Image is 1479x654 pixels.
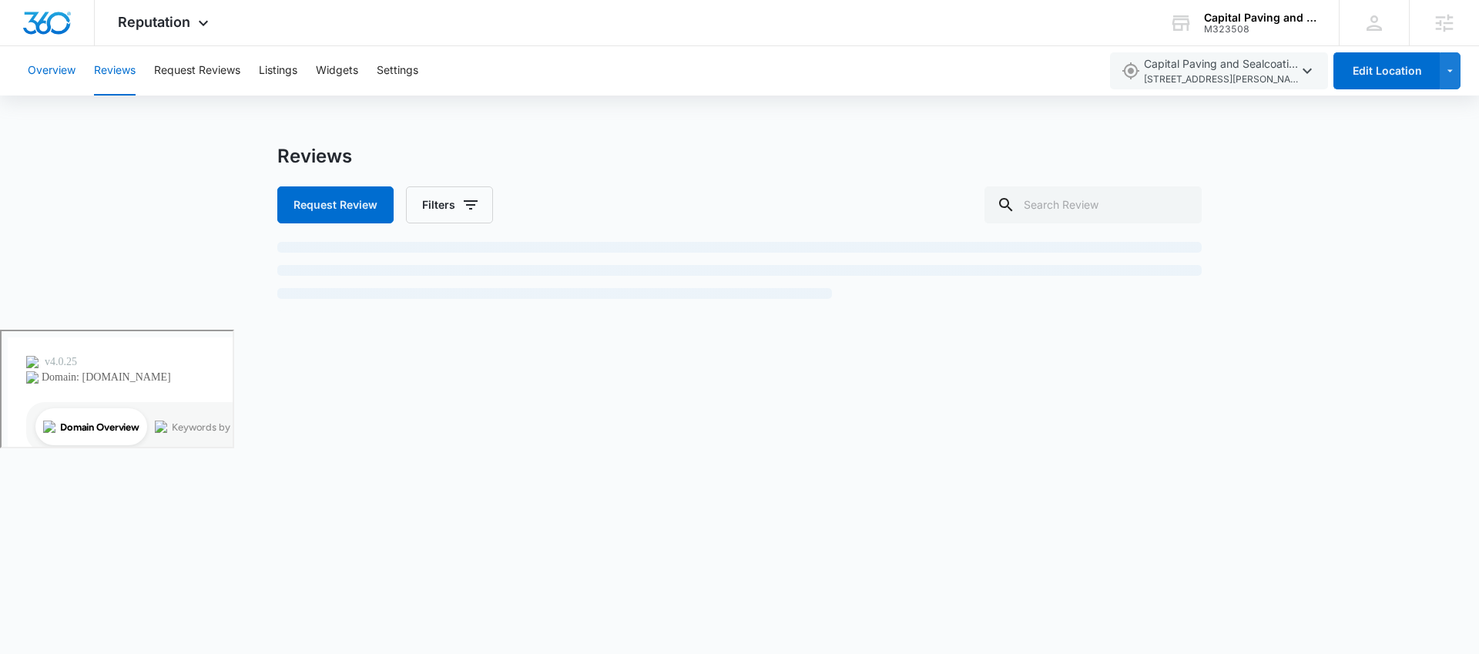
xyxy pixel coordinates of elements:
img: tab_domain_overview_orange.svg [42,89,54,102]
span: [STREET_ADDRESS][PERSON_NAME] , Olympia , WA [1144,72,1298,87]
img: tab_keywords_by_traffic_grey.svg [153,89,166,102]
button: Edit Location [1333,52,1440,89]
input: Search Review [984,186,1202,223]
div: Domain: [DOMAIN_NAME] [40,40,169,52]
button: Listings [259,46,297,96]
button: Settings [377,46,418,96]
button: Widgets [316,46,358,96]
div: Domain Overview [59,91,138,101]
span: Capital Paving and Sealcoating LLC [1144,55,1298,87]
img: logo_orange.svg [25,25,37,37]
img: website_grey.svg [25,40,37,52]
div: Keywords by Traffic [170,91,260,101]
div: account name [1204,12,1316,24]
button: Request Review [277,186,394,223]
h1: Reviews [277,145,352,168]
button: Reviews [94,46,136,96]
button: Request Reviews [154,46,240,96]
div: v 4.0.25 [43,25,75,37]
button: Filters [406,186,493,223]
button: Overview [28,46,75,96]
span: Reputation [118,14,190,30]
div: account id [1204,24,1316,35]
button: Capital Paving and Sealcoating LLC[STREET_ADDRESS][PERSON_NAME],Olympia,WA [1110,52,1328,89]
